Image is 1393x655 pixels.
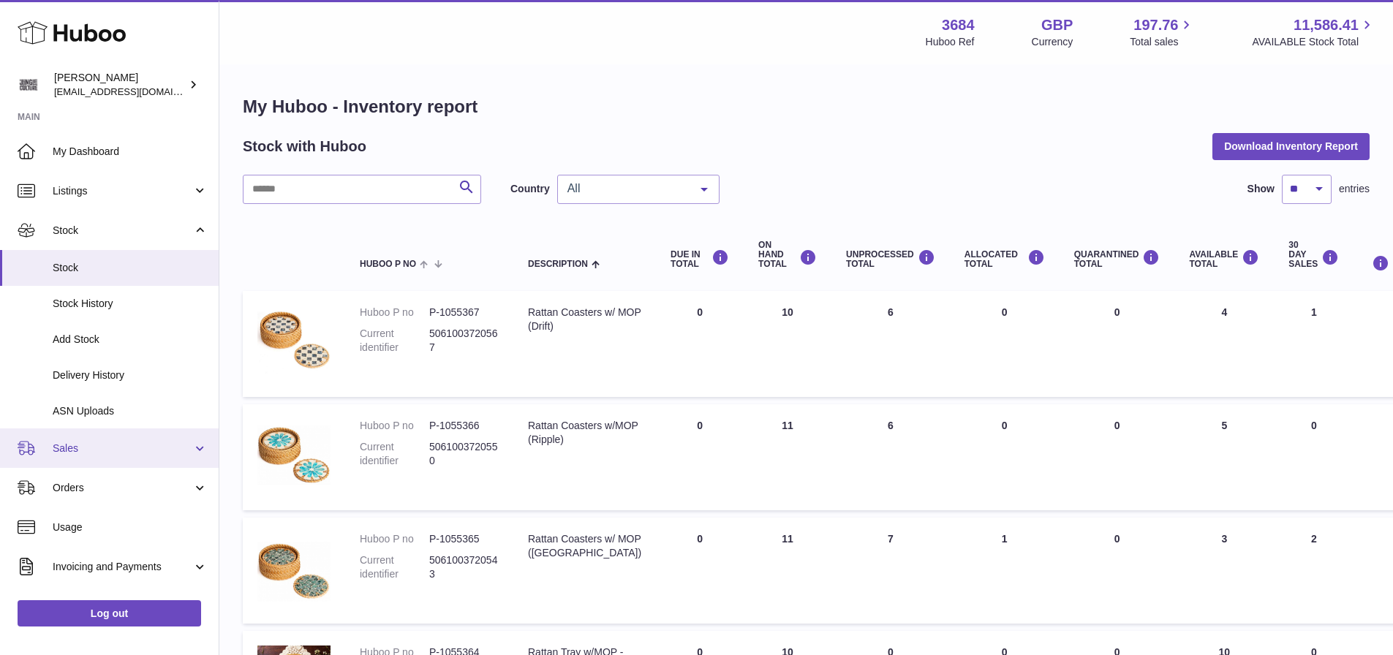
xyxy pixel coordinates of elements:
[243,95,1370,118] h1: My Huboo - Inventory report
[360,306,429,319] dt: Huboo P no
[257,306,331,379] img: product image
[429,532,499,546] dd: P-1055365
[564,181,690,196] span: All
[1032,35,1073,49] div: Currency
[257,532,331,605] img: product image
[656,518,744,624] td: 0
[243,137,366,156] h2: Stock with Huboo
[1274,291,1354,397] td: 1
[950,404,1060,510] td: 0
[926,35,975,49] div: Huboo Ref
[1114,306,1120,318] span: 0
[360,553,429,581] dt: Current identifier
[53,333,208,347] span: Add Stock
[846,249,935,269] div: UNPROCESSED Total
[1074,249,1160,269] div: QUARANTINED Total
[360,327,429,355] dt: Current identifier
[1114,533,1120,545] span: 0
[528,419,641,447] div: Rattan Coasters w/MOP (Ripple)
[1130,35,1195,49] span: Total sales
[429,440,499,468] dd: 5061003720550
[1174,404,1274,510] td: 5
[54,71,186,99] div: [PERSON_NAME]
[53,404,208,418] span: ASN Uploads
[1252,15,1375,49] a: 11,586.41 AVAILABLE Stock Total
[656,404,744,510] td: 0
[429,327,499,355] dd: 5061003720567
[744,404,831,510] td: 11
[528,306,641,333] div: Rattan Coasters w/ MOP (Drift)
[744,291,831,397] td: 10
[53,224,192,238] span: Stock
[831,518,950,624] td: 7
[1252,35,1375,49] span: AVAILABLE Stock Total
[1133,15,1178,35] span: 197.76
[950,291,1060,397] td: 0
[53,560,192,574] span: Invoicing and Payments
[53,520,208,534] span: Usage
[1174,291,1274,397] td: 4
[744,518,831,624] td: 11
[1274,518,1354,624] td: 2
[360,532,429,546] dt: Huboo P no
[528,260,588,269] span: Description
[360,440,429,468] dt: Current identifier
[54,86,215,97] span: [EMAIL_ADDRESS][DOMAIN_NAME]
[257,419,331,492] img: product image
[1041,15,1073,35] strong: GBP
[950,518,1060,624] td: 1
[656,291,744,397] td: 0
[1189,249,1259,269] div: AVAILABLE Total
[1212,133,1370,159] button: Download Inventory Report
[942,15,975,35] strong: 3684
[429,553,499,581] dd: 5061003720543
[758,241,817,270] div: ON HAND Total
[1339,182,1370,196] span: entries
[53,481,192,495] span: Orders
[831,404,950,510] td: 6
[53,145,208,159] span: My Dashboard
[831,291,950,397] td: 6
[429,306,499,319] dd: P-1055367
[1174,518,1274,624] td: 3
[18,600,201,626] a: Log out
[1274,404,1354,510] td: 0
[528,532,641,560] div: Rattan Coasters w/ MOP ([GEOGRAPHIC_DATA])
[53,442,192,455] span: Sales
[53,297,208,311] span: Stock History
[360,419,429,433] dt: Huboo P no
[1130,15,1195,49] a: 197.76 Total sales
[1294,15,1359,35] span: 11,586.41
[53,184,192,198] span: Listings
[510,182,550,196] label: Country
[1247,182,1275,196] label: Show
[1288,241,1339,270] div: 30 DAY SALES
[53,368,208,382] span: Delivery History
[671,249,729,269] div: DUE IN TOTAL
[18,74,39,96] img: theinternationalventure@gmail.com
[1114,420,1120,431] span: 0
[964,249,1045,269] div: ALLOCATED Total
[360,260,416,269] span: Huboo P no
[429,419,499,433] dd: P-1055366
[53,261,208,275] span: Stock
